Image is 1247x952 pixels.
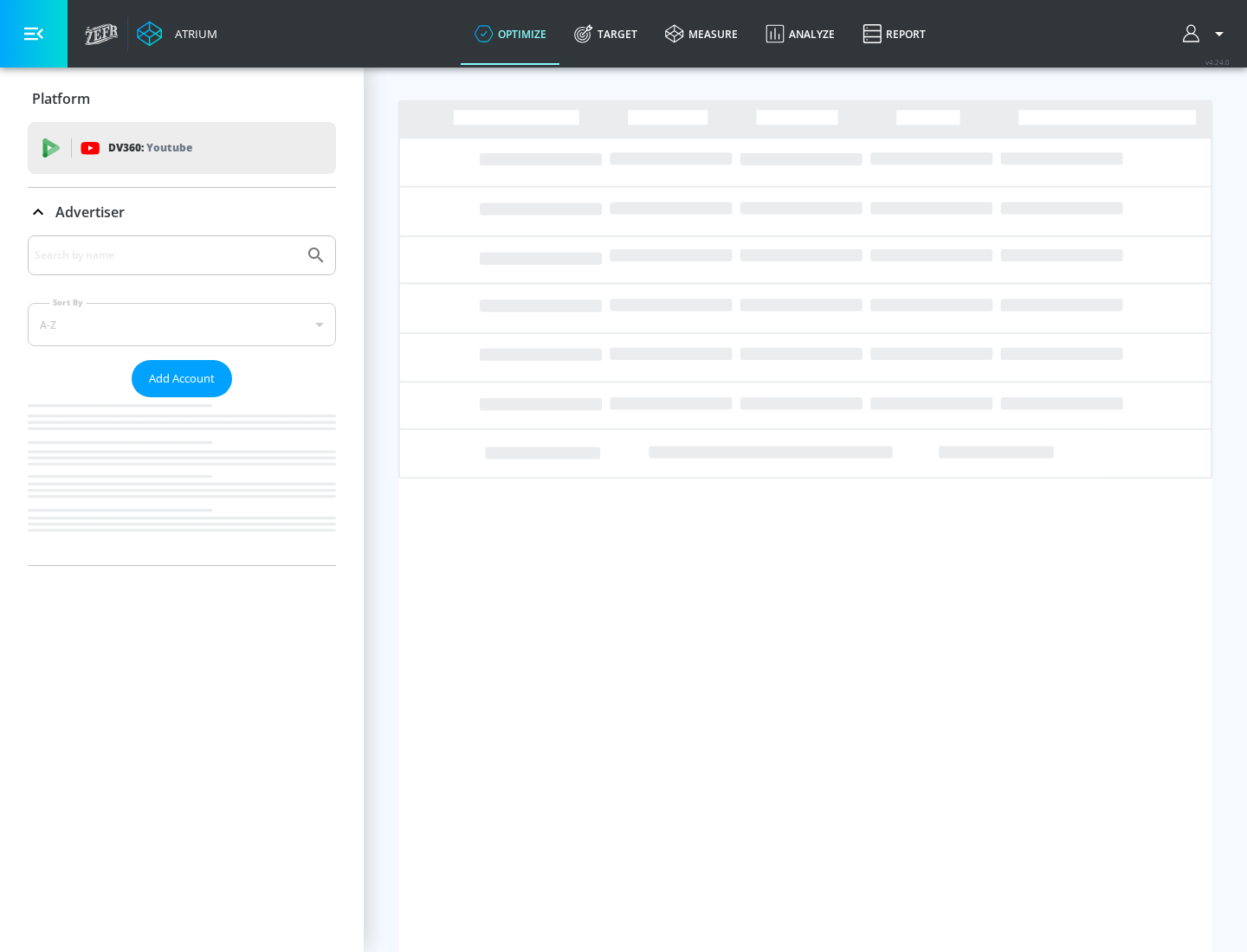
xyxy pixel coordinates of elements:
div: Platform [28,74,336,123]
nav: list of Advertiser [28,397,336,565]
span: v 4.24.0 [1205,57,1230,67]
p: DV360: [108,138,192,158]
div: Advertiser [28,188,336,236]
a: Analyze [752,3,849,65]
span: Add Account [149,369,215,389]
p: Platform [32,89,90,108]
a: Report [849,3,940,65]
a: measure [651,3,752,65]
label: Sort By [49,297,87,308]
p: Youtube [146,138,192,157]
div: Atrium [168,26,217,42]
a: Target [560,3,651,65]
p: Advertiser [55,203,125,222]
a: Atrium [137,21,217,47]
a: optimize [461,3,560,65]
div: Advertiser [28,235,336,565]
button: Add Account [132,360,232,397]
input: Search by name [35,244,297,267]
div: A-Z [28,303,336,346]
div: DV360: Youtube [28,122,336,174]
